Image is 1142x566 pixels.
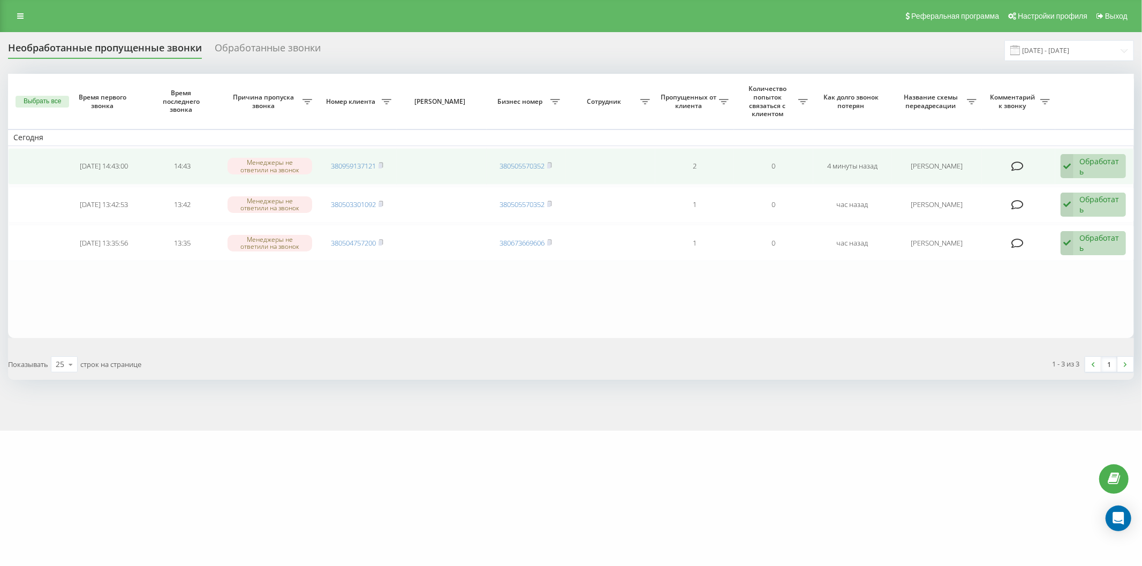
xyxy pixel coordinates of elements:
[8,360,48,369] span: Показывать
[1053,358,1080,369] div: 1 - 3 из 3
[1105,12,1128,20] span: Выход
[143,187,222,223] td: 13:42
[655,187,734,223] td: 1
[500,200,544,209] a: 380505570352
[655,225,734,261] td: 1
[813,225,892,261] td: час назад
[8,129,1134,146] td: Сегодня
[500,161,544,171] a: 380505570352
[143,148,222,185] td: 14:43
[56,359,64,370] div: 25
[215,42,321,59] div: Обработанные звонки
[143,225,222,261] td: 13:35
[323,97,381,106] span: Номер клиента
[406,97,477,106] span: [PERSON_NAME]
[734,187,813,223] td: 0
[892,187,982,223] td: [PERSON_NAME]
[655,148,734,185] td: 2
[734,225,813,261] td: 0
[500,238,544,248] a: 380673669606
[73,93,134,110] span: Время первого звонка
[16,96,69,108] button: Выбрать все
[1079,233,1120,253] div: Обработать
[64,148,143,185] td: [DATE] 14:43:00
[331,161,376,171] a: 380959137121
[813,187,892,223] td: час назад
[80,360,141,369] span: строк на странице
[64,225,143,261] td: [DATE] 13:35:56
[892,148,982,185] td: [PERSON_NAME]
[152,89,213,114] span: Время последнего звонка
[822,93,883,110] span: Как долго звонок потерян
[1079,194,1120,215] div: Обработать
[1079,156,1120,177] div: Обработать
[1101,357,1117,372] a: 1
[892,225,982,261] td: [PERSON_NAME]
[897,93,967,110] span: Название схемы переадресации
[911,12,999,20] span: Реферальная программа
[1106,506,1131,531] div: Open Intercom Messenger
[492,97,550,106] span: Бизнес номер
[987,93,1040,110] span: Комментарий к звонку
[228,196,312,212] div: Менеджеры не ответили на звонок
[8,42,202,59] div: Необработанные пропущенные звонки
[64,187,143,223] td: [DATE] 13:42:53
[331,238,376,248] a: 380504757200
[228,158,312,174] div: Менеджеры не ответили на звонок
[228,235,312,251] div: Менеджеры не ответили на звонок
[228,93,303,110] span: Причина пропуска звонка
[571,97,640,106] span: Сотрудник
[813,148,892,185] td: 4 минуты назад
[661,93,719,110] span: Пропущенных от клиента
[739,85,798,118] span: Количество попыток связаться с клиентом
[734,148,813,185] td: 0
[331,200,376,209] a: 380503301092
[1018,12,1087,20] span: Настройки профиля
